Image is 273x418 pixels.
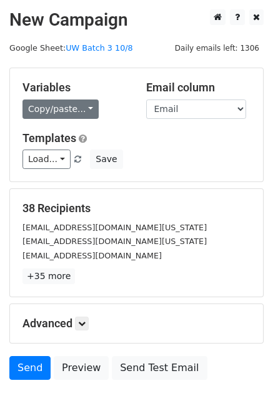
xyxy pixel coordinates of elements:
[112,356,207,380] a: Send Test Email
[171,41,264,55] span: Daily emails left: 1306
[22,237,207,246] small: [EMAIL_ADDRESS][DOMAIN_NAME][US_STATE]
[22,268,75,284] a: +35 more
[22,131,76,145] a: Templates
[211,358,273,418] iframe: Chat Widget
[22,251,162,260] small: [EMAIL_ADDRESS][DOMAIN_NAME]
[22,150,71,169] a: Load...
[9,43,133,53] small: Google Sheet:
[22,99,99,119] a: Copy/paste...
[22,317,251,330] h5: Advanced
[22,81,127,94] h5: Variables
[54,356,109,380] a: Preview
[22,201,251,215] h5: 38 Recipients
[9,356,51,380] a: Send
[22,223,207,232] small: [EMAIL_ADDRESS][DOMAIN_NAME][US_STATE]
[90,150,122,169] button: Save
[171,43,264,53] a: Daily emails left: 1306
[146,81,251,94] h5: Email column
[66,43,133,53] a: UW Batch 3 10/8
[9,9,264,31] h2: New Campaign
